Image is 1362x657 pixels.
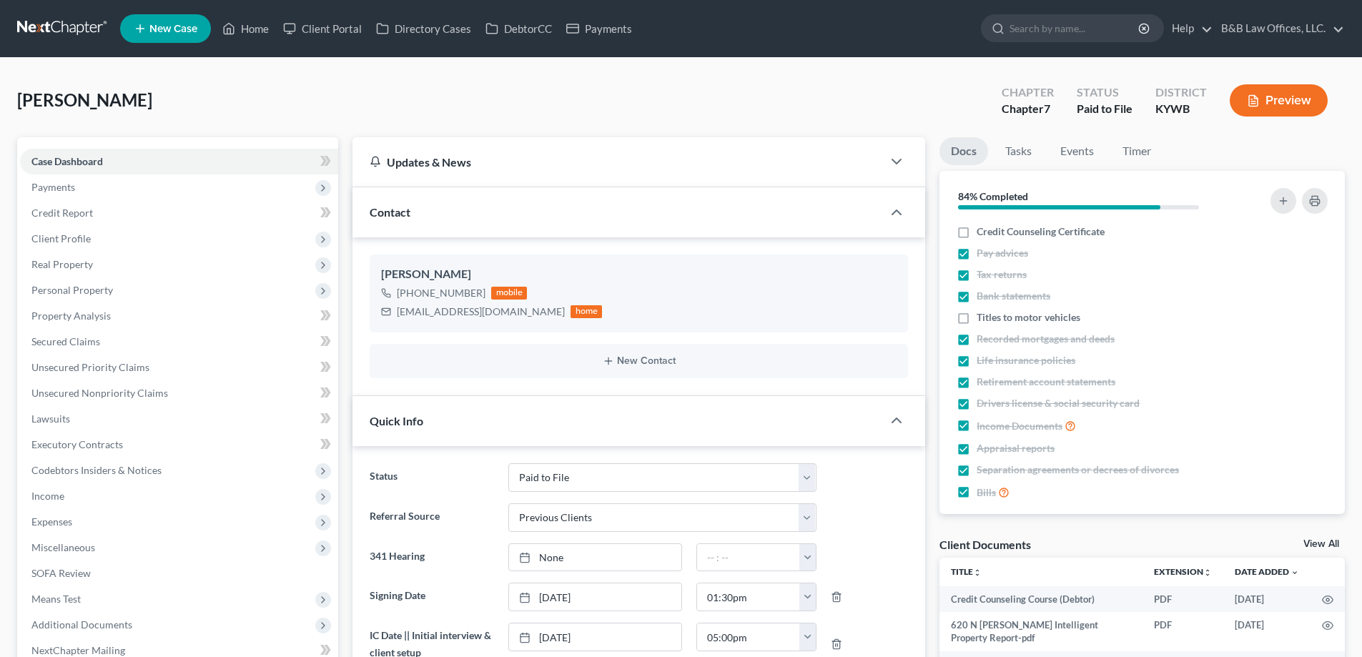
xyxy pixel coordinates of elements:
[31,155,103,167] span: Case Dashboard
[478,16,559,41] a: DebtorCC
[977,246,1028,260] span: Pay advices
[31,541,95,553] span: Miscellaneous
[977,289,1050,303] span: Bank statements
[1002,101,1054,117] div: Chapter
[381,266,897,283] div: [PERSON_NAME]
[20,149,338,174] a: Case Dashboard
[20,560,338,586] a: SOFA Review
[977,485,996,500] span: Bills
[977,396,1140,410] span: Drivers license & social security card
[1230,84,1328,117] button: Preview
[951,566,982,577] a: Titleunfold_more
[559,16,639,41] a: Payments
[20,355,338,380] a: Unsecured Priority Claims
[1235,566,1299,577] a: Date Added expand_more
[31,335,100,347] span: Secured Claims
[1154,566,1212,577] a: Extensionunfold_more
[977,332,1115,346] span: Recorded mortgages and deeds
[1303,539,1339,549] a: View All
[17,89,152,110] span: [PERSON_NAME]
[1291,568,1299,577] i: expand_more
[31,361,149,373] span: Unsecured Priority Claims
[977,441,1055,455] span: Appraisal reports
[973,568,982,577] i: unfold_more
[1044,102,1050,115] span: 7
[1002,84,1054,101] div: Chapter
[1049,137,1105,165] a: Events
[977,353,1075,367] span: Life insurance policies
[20,406,338,432] a: Lawsuits
[31,618,132,631] span: Additional Documents
[509,623,681,651] a: [DATE]
[362,583,500,611] label: Signing Date
[1214,16,1344,41] a: B&B Law Offices, LLC.
[1165,16,1213,41] a: Help
[1203,568,1212,577] i: unfold_more
[958,190,1028,202] strong: 84% Completed
[509,583,681,611] a: [DATE]
[31,207,93,219] span: Credit Report
[370,205,410,219] span: Contact
[20,329,338,355] a: Secured Claims
[1155,84,1207,101] div: District
[397,286,485,300] div: [PHONE_NUMBER]
[1111,137,1163,165] a: Timer
[977,375,1115,389] span: Retirement account statements
[1077,101,1132,117] div: Paid to File
[1223,612,1311,651] td: [DATE]
[31,413,70,425] span: Lawsuits
[939,537,1031,552] div: Client Documents
[1155,101,1207,117] div: KYWB
[977,419,1062,433] span: Income Documents
[31,490,64,502] span: Income
[697,623,800,651] input: -- : --
[571,305,602,318] div: home
[397,305,565,319] div: [EMAIL_ADDRESS][DOMAIN_NAME]
[977,224,1105,239] span: Credit Counseling Certificate
[20,432,338,458] a: Executory Contracts
[31,181,75,193] span: Payments
[1143,586,1223,612] td: PDF
[31,258,93,270] span: Real Property
[370,414,423,428] span: Quick Info
[31,232,91,244] span: Client Profile
[977,267,1027,282] span: Tax returns
[370,154,865,169] div: Updates & News
[697,583,800,611] input: -- : --
[509,544,681,571] a: None
[369,16,478,41] a: Directory Cases
[977,310,1080,325] span: Titles to motor vehicles
[1313,608,1348,643] iframe: Intercom live chat
[1143,612,1223,651] td: PDF
[149,24,197,34] span: New Case
[31,464,162,476] span: Codebtors Insiders & Notices
[31,284,113,296] span: Personal Property
[31,567,91,579] span: SOFA Review
[31,515,72,528] span: Expenses
[20,303,338,329] a: Property Analysis
[31,387,168,399] span: Unsecured Nonpriority Claims
[491,287,527,300] div: mobile
[362,543,500,572] label: 341 Hearing
[1223,586,1311,612] td: [DATE]
[381,355,897,367] button: New Contact
[939,586,1143,612] td: Credit Counseling Course (Debtor)
[362,503,500,532] label: Referral Source
[362,463,500,492] label: Status
[1077,84,1132,101] div: Status
[31,644,125,656] span: NextChapter Mailing
[31,593,81,605] span: Means Test
[215,16,276,41] a: Home
[697,544,800,571] input: -- : --
[939,612,1143,651] td: 620 N [PERSON_NAME] Intelligent Property Report-pdf
[994,137,1043,165] a: Tasks
[20,380,338,406] a: Unsecured Nonpriority Claims
[20,200,338,226] a: Credit Report
[31,438,123,450] span: Executory Contracts
[31,310,111,322] span: Property Analysis
[1010,15,1140,41] input: Search by name...
[276,16,369,41] a: Client Portal
[939,137,988,165] a: Docs
[977,463,1179,477] span: Separation agreements or decrees of divorces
